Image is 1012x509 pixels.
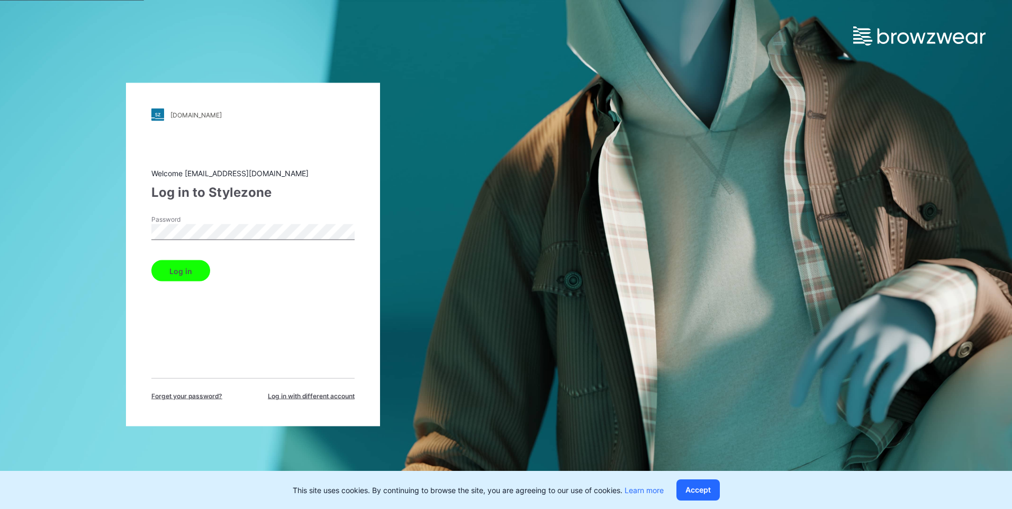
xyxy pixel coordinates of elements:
a: Learn more [625,486,664,495]
p: This site uses cookies. By continuing to browse the site, you are agreeing to our use of cookies. [293,485,664,496]
div: Welcome [EMAIL_ADDRESS][DOMAIN_NAME] [151,168,355,179]
button: Accept [676,479,720,501]
button: Log in [151,260,210,281]
div: Log in to Stylezone [151,183,355,202]
span: Log in with different account [268,392,355,401]
img: stylezone-logo.562084cfcfab977791bfbf7441f1a819.svg [151,108,164,121]
span: Forget your password? [151,392,222,401]
a: [DOMAIN_NAME] [151,108,355,121]
img: browzwear-logo.e42bd6dac1945053ebaf764b6aa21510.svg [853,26,986,46]
label: Password [151,215,225,224]
div: [DOMAIN_NAME] [170,111,222,119]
